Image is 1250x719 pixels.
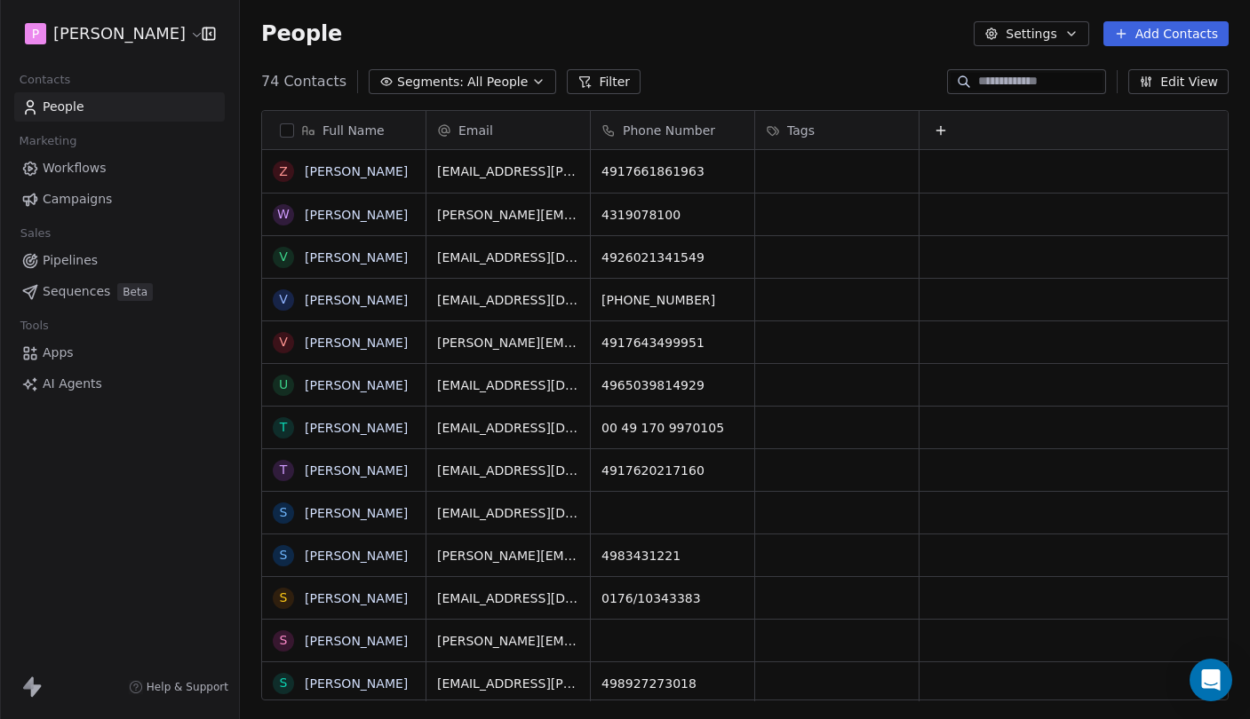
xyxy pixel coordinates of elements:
[277,205,290,224] div: W
[12,220,59,247] span: Sales
[262,150,426,701] div: grid
[280,546,288,565] div: S
[467,73,528,91] span: All People
[426,150,1230,701] div: grid
[437,291,579,309] span: [EMAIL_ADDRESS][DOMAIN_NAME]
[305,591,408,605] a: [PERSON_NAME]
[280,589,288,607] div: S
[437,675,579,692] span: [EMAIL_ADDRESS][PERSON_NAME][DOMAIN_NAME]
[305,208,408,222] a: [PERSON_NAME]
[426,111,590,149] div: Email
[305,463,408,478] a: [PERSON_NAME]
[32,25,39,43] span: P
[437,206,579,224] span: [PERSON_NAME][EMAIL_ADDRESS][DOMAIN_NAME]
[280,631,288,650] div: S
[305,378,408,392] a: [PERSON_NAME]
[279,162,288,181] div: Z
[279,333,288,352] div: V
[305,250,408,265] a: [PERSON_NAME]
[261,20,342,47] span: People
[601,462,744,479] span: 4917620217160
[437,632,579,650] span: [PERSON_NAME][EMAIL_ADDRESS][DOMAIN_NAME]
[261,71,346,92] span: 74 Contacts
[458,122,493,139] span: Email
[437,462,579,479] span: [EMAIL_ADDRESS][DOMAIN_NAME]
[14,185,225,214] a: Campaigns
[14,277,225,306] a: SequencesBeta
[43,190,112,209] span: Campaigns
[974,21,1088,46] button: Settings
[437,504,579,522] span: [EMAIL_ADDRESS][DOMAIN_NAME]
[43,251,98,270] span: Pipelines
[147,680,228,694] span: Help & Support
[280,461,288,479] div: T
[1128,69,1229,94] button: Edit View
[437,589,579,607] span: [EMAIL_ADDRESS][DOMAIN_NAME]
[305,634,408,648] a: [PERSON_NAME]
[12,128,84,154] span: Marketing
[43,159,107,178] span: Workflows
[567,69,641,94] button: Filter
[601,206,744,224] span: 4319078100
[129,680,228,694] a: Help & Support
[280,418,288,437] div: T
[305,506,408,520] a: [PERSON_NAME]
[12,312,56,339] span: Tools
[117,283,153,301] span: Beta
[43,375,102,393] span: AI Agents
[305,676,408,691] a: [PERSON_NAME]
[437,249,579,266] span: [EMAIL_ADDRESS][DOMAIN_NAME]
[1190,659,1232,701] div: Open Intercom Messenger
[601,589,744,607] span: 0176/10343383
[43,282,110,301] span: Sequences
[279,375,288,394] div: U
[14,369,225,399] a: AI Agents
[623,122,715,139] span: Phone Number
[14,338,225,367] a: Apps
[53,22,186,45] span: [PERSON_NAME]
[601,547,744,565] span: 4983431221
[280,674,288,692] div: S
[601,162,744,180] span: 4917661861963
[437,376,579,394] span: [EMAIL_ADDRESS][DOMAIN_NAME][PERSON_NAME]
[279,248,288,266] div: V
[14,246,225,275] a: Pipelines
[601,291,744,309] span: [PHONE_NUMBER]
[14,92,225,122] a: People
[601,376,744,394] span: 4965039814929
[12,67,78,93] span: Contacts
[43,98,84,116] span: People
[601,675,744,692] span: 498927273018
[397,73,464,91] span: Segments:
[43,344,74,362] span: Apps
[601,419,744,437] span: 00 49 170 9970105
[279,290,288,309] div: V
[437,334,579,352] span: [PERSON_NAME][EMAIL_ADDRESS][DOMAIN_NAME]
[601,249,744,266] span: 4926021341549
[305,293,408,307] a: [PERSON_NAME]
[601,334,744,352] span: 4917643499951
[1103,21,1229,46] button: Add Contacts
[322,122,385,139] span: Full Name
[437,162,579,180] span: [EMAIL_ADDRESS][PERSON_NAME][DOMAIN_NAME]
[262,111,426,149] div: Full Name
[437,547,579,565] span: [PERSON_NAME][EMAIL_ADDRESS][DOMAIN_NAME]
[21,19,189,49] button: P[PERSON_NAME]
[437,419,579,437] span: [EMAIL_ADDRESS][DOMAIN_NAME]
[280,503,288,522] div: S
[755,111,919,149] div: Tags
[305,421,408,435] a: [PERSON_NAME]
[305,164,408,178] a: [PERSON_NAME]
[305,549,408,563] a: [PERSON_NAME]
[787,122,815,139] span: Tags
[305,336,408,350] a: [PERSON_NAME]
[14,154,225,183] a: Workflows
[591,111,754,149] div: Phone Number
